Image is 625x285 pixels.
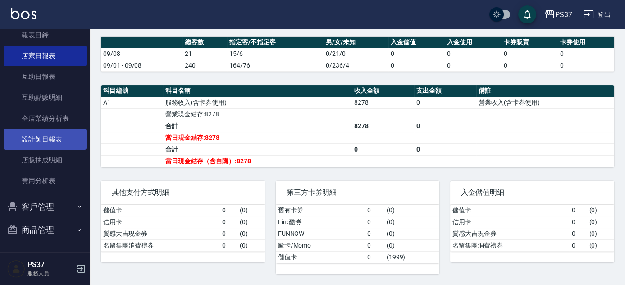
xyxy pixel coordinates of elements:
div: PS37 [555,9,572,20]
td: 0 [365,239,384,251]
td: 8278 [352,97,414,108]
button: 商品管理 [4,218,87,242]
td: 0 [220,216,237,228]
td: 歐卡/Momo [276,239,365,251]
th: 卡券使用 [558,37,614,48]
td: ( 0 ) [384,216,440,228]
td: ( 0 ) [237,205,265,216]
a: 互助點數明細 [4,87,87,108]
h5: PS37 [27,260,73,269]
table: a dense table [101,205,265,252]
button: save [518,5,536,23]
td: 0 [388,60,445,71]
td: 0 [365,228,384,239]
table: a dense table [101,85,614,167]
td: ( 0 ) [587,205,614,216]
table: a dense table [276,205,440,263]
td: 0 [365,216,384,228]
th: 備註 [476,85,614,97]
td: ( 0 ) [587,216,614,228]
td: 0 [414,120,476,132]
a: 報表目錄 [4,25,87,46]
p: 服務人員 [27,269,73,277]
td: 0 [569,216,587,228]
span: 第三方卡券明細 [287,188,429,197]
td: 儲值卡 [276,251,365,263]
td: 09/08 [101,48,182,60]
th: 支出金額 [414,85,476,97]
button: 登出 [579,6,614,23]
td: 0 [388,48,445,60]
td: 舊有卡券 [276,205,365,216]
td: 0 [569,228,587,239]
button: PS37 [541,5,576,24]
td: 儲值卡 [450,205,569,216]
td: 質感大吉現金券 [101,228,220,239]
button: 客戶管理 [4,195,87,219]
a: 設計師日報表 [4,129,87,150]
td: 0 [352,143,414,155]
td: 0 [502,48,558,60]
td: 0 [414,97,476,108]
a: 店家日報表 [4,46,87,66]
td: 0/21/0 [324,48,388,60]
td: 0 [445,48,501,60]
td: 8278 [352,120,414,132]
td: 0 [220,239,237,251]
td: 信用卡 [101,216,220,228]
td: ( 0 ) [384,228,440,239]
td: 當日現金結存（含自購）:8278 [163,155,352,167]
td: ( 0 ) [237,216,265,228]
td: ( 0 ) [587,239,614,251]
td: Line酷券 [276,216,365,228]
td: 營業現金結存:8278 [163,108,352,120]
td: 0 [569,205,587,216]
th: 指定客/不指定客 [227,37,324,48]
a: 互助日報表 [4,66,87,87]
td: FUNNOW [276,228,365,239]
td: 質感大吉現金券 [450,228,569,239]
td: ( 0 ) [237,228,265,239]
th: 科目名稱 [163,85,352,97]
td: 0 [365,251,384,263]
td: A1 [101,97,163,108]
td: 0 [445,60,501,71]
td: 名留集團消費禮券 [450,239,569,251]
th: 收入金額 [352,85,414,97]
td: 0 [558,60,614,71]
td: 信用卡 [450,216,569,228]
td: 0 [220,228,237,239]
td: 營業收入(含卡券使用) [476,97,614,108]
td: 0 [502,60,558,71]
table: a dense table [101,37,614,72]
th: 入金使用 [445,37,501,48]
th: 卡券販賣 [502,37,558,48]
td: 0 [414,143,476,155]
td: 0 [569,239,587,251]
td: 15/6 [227,48,324,60]
td: ( 0 ) [384,239,440,251]
td: ( 1999 ) [384,251,440,263]
td: 當日現金結存:8278 [163,132,352,143]
td: 合計 [163,120,352,132]
td: ( 0 ) [237,239,265,251]
img: Logo [11,8,36,19]
td: 服務收入(含卡券使用) [163,97,352,108]
td: 儲值卡 [101,205,220,216]
td: 0/236/4 [324,60,388,71]
th: 科目編號 [101,85,163,97]
td: 164/76 [227,60,324,71]
td: 合計 [163,143,352,155]
td: ( 0 ) [587,228,614,239]
td: 0 [220,205,237,216]
td: 0 [365,205,384,216]
td: ( 0 ) [384,205,440,216]
th: 男/女/未知 [324,37,388,48]
td: 240 [182,60,227,71]
td: 0 [558,48,614,60]
td: 09/01 - 09/08 [101,60,182,71]
th: 總客數 [182,37,227,48]
td: 21 [182,48,227,60]
a: 店販抽成明細 [4,150,87,170]
a: 費用分析表 [4,170,87,191]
